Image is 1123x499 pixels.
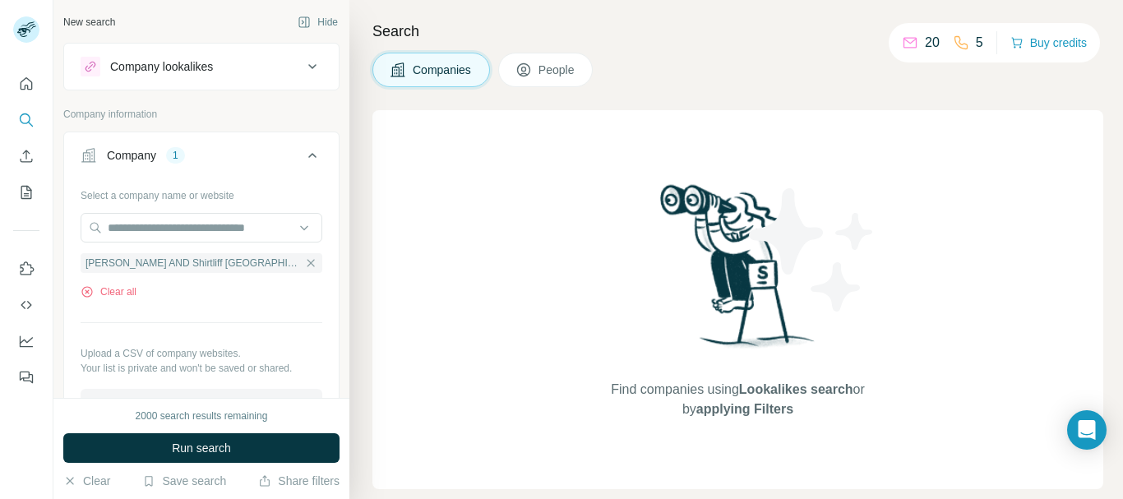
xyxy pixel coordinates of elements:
[136,409,268,423] div: 2000 search results remaining
[81,361,322,376] p: Your list is private and won't be saved or shared.
[976,33,983,53] p: 5
[107,147,156,164] div: Company
[258,473,340,489] button: Share filters
[13,363,39,392] button: Feedback
[110,58,213,75] div: Company lookalikes
[1010,31,1087,54] button: Buy credits
[142,473,226,489] button: Save search
[166,148,185,163] div: 1
[13,326,39,356] button: Dashboard
[13,141,39,171] button: Enrich CSV
[606,380,869,419] span: Find companies using or by
[13,69,39,99] button: Quick start
[1067,410,1107,450] div: Open Intercom Messenger
[286,10,349,35] button: Hide
[81,182,322,203] div: Select a company name or website
[13,105,39,135] button: Search
[81,284,136,299] button: Clear all
[653,180,824,363] img: Surfe Illustration - Woman searching with binoculars
[538,62,576,78] span: People
[64,136,339,182] button: Company1
[372,20,1103,43] h4: Search
[63,15,115,30] div: New search
[696,402,793,416] span: applying Filters
[81,389,322,418] button: Upload a list of companies
[81,346,322,361] p: Upload a CSV of company websites.
[925,33,940,53] p: 20
[13,254,39,284] button: Use Surfe on LinkedIn
[13,178,39,207] button: My lists
[85,256,301,270] span: [PERSON_NAME] AND Shirtliff [GEOGRAPHIC_DATA]
[738,176,886,324] img: Surfe Illustration - Stars
[172,440,231,456] span: Run search
[64,47,339,86] button: Company lookalikes
[63,473,110,489] button: Clear
[13,290,39,320] button: Use Surfe API
[739,382,853,396] span: Lookalikes search
[63,433,340,463] button: Run search
[413,62,473,78] span: Companies
[63,107,340,122] p: Company information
